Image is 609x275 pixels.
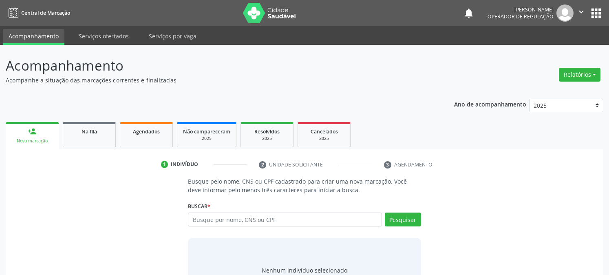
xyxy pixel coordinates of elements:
[262,266,347,275] div: Nenhum indivíduo selecionado
[183,135,230,142] div: 2025
[11,138,53,144] div: Nova marcação
[6,55,424,76] p: Acompanhamento
[454,99,526,109] p: Ano de acompanhamento
[385,213,421,226] button: Pesquisar
[311,128,338,135] span: Cancelados
[28,127,37,136] div: person_add
[6,76,424,84] p: Acompanhe a situação das marcações correntes e finalizadas
[183,128,230,135] span: Não compareceram
[171,161,198,168] div: Indivíduo
[463,7,474,19] button: notifications
[21,9,70,16] span: Central de Marcação
[3,29,64,45] a: Acompanhamento
[188,213,382,226] input: Busque por nome, CNS ou CPF
[143,29,202,43] a: Serviços por vaga
[304,135,344,142] div: 2025
[577,7,586,16] i: 
[188,200,210,213] label: Buscar
[559,68,600,82] button: Relatórios
[133,128,160,135] span: Agendados
[247,135,287,142] div: 2025
[254,128,280,135] span: Resolvidos
[556,4,574,22] img: img
[82,128,97,135] span: Na fila
[589,6,603,20] button: apps
[488,13,554,20] span: Operador de regulação
[73,29,135,43] a: Serviços ofertados
[574,4,589,22] button: 
[161,161,168,168] div: 1
[188,177,421,194] p: Busque pelo nome, CNS ou CPF cadastrado para criar uma nova marcação. Você deve informar pelo men...
[488,6,554,13] div: [PERSON_NAME]
[6,6,70,20] a: Central de Marcação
